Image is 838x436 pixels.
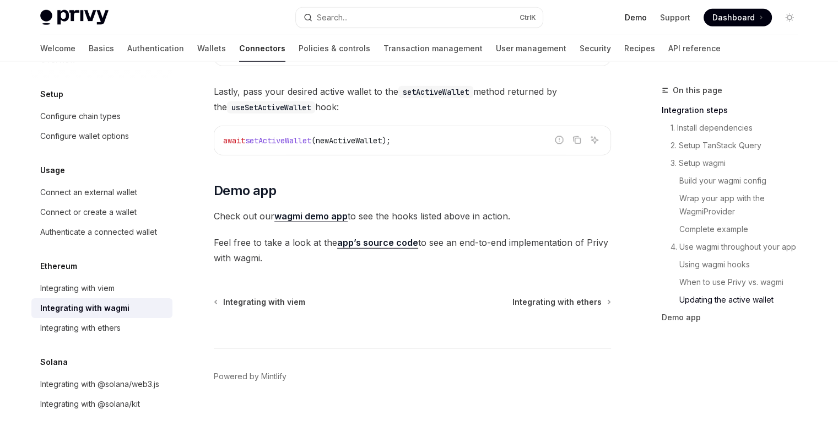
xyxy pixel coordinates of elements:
[512,297,602,308] span: Integrating with ethers
[382,136,391,146] span: );
[215,297,305,308] a: Integrating with viem
[40,321,121,335] div: Integrating with ethers
[40,378,159,391] div: Integrating with @solana/web3.js
[781,9,798,26] button: Toggle dark mode
[40,10,109,25] img: light logo
[31,126,172,146] a: Configure wallet options
[662,256,807,273] a: Using wagmi hooks
[662,291,807,309] a: Updating the active wallet
[31,182,172,202] a: Connect an external wallet
[89,35,114,62] a: Basics
[40,164,65,177] h5: Usage
[223,136,245,146] span: await
[712,12,755,23] span: Dashboard
[299,35,370,62] a: Policies & controls
[31,278,172,298] a: Integrating with viem
[40,302,129,315] div: Integrating with wagmi
[31,222,172,242] a: Authenticate a connected wallet
[31,318,172,338] a: Integrating with ethers
[214,371,286,382] a: Powered by Mintlify
[662,154,807,172] a: 3. Setup wagmi
[40,88,63,101] h5: Setup
[40,35,75,62] a: Welcome
[662,220,807,238] a: Complete example
[214,235,611,266] span: Feel free to take a look at the to see an end-to-end implementation of Privy with wagmi.
[31,202,172,222] a: Connect or create a wallet
[296,8,543,28] button: Open search
[587,133,602,147] button: Ask AI
[552,133,566,147] button: Report incorrect code
[662,137,807,154] a: 2. Setup TanStack Query
[40,397,140,411] div: Integrating with @solana/kit
[316,136,382,146] span: newActiveWallet
[239,35,285,62] a: Connectors
[40,110,121,123] div: Configure chain types
[31,394,172,414] a: Integrating with @solana/kit
[245,136,311,146] span: setActiveWallet
[127,35,184,62] a: Authentication
[625,12,647,23] a: Demo
[662,309,807,326] a: Demo app
[214,208,611,224] span: Check out our to see the hooks listed above in action.
[197,35,226,62] a: Wallets
[40,186,137,199] div: Connect an external wallet
[274,211,348,222] a: wagmi demo app
[40,356,68,369] h5: Solana
[704,9,772,26] a: Dashboard
[223,297,305,308] span: Integrating with viem
[383,35,483,62] a: Transaction management
[398,86,473,98] code: setActiveWallet
[311,136,316,146] span: (
[214,84,611,115] span: Lastly, pass your desired active wallet to the method returned by the hook:
[662,119,807,137] a: 1. Install dependencies
[520,13,536,22] span: Ctrl K
[662,238,807,256] a: 4. Use wagmi throughout your app
[570,133,584,147] button: Copy the contents from the code block
[668,35,721,62] a: API reference
[40,282,115,295] div: Integrating with viem
[624,35,655,62] a: Recipes
[496,35,566,62] a: User management
[673,84,722,97] span: On this page
[40,260,77,273] h5: Ethereum
[317,11,348,24] div: Search...
[40,225,157,239] div: Authenticate a connected wallet
[662,172,807,190] a: Build your wagmi config
[662,101,807,119] a: Integration steps
[40,130,129,143] div: Configure wallet options
[660,12,690,23] a: Support
[512,297,610,308] a: Integrating with ethers
[227,101,315,114] code: useSetActiveWallet
[40,206,137,219] div: Connect or create a wallet
[31,106,172,126] a: Configure chain types
[580,35,611,62] a: Security
[31,374,172,394] a: Integrating with @solana/web3.js
[662,273,807,291] a: When to use Privy vs. wagmi
[662,190,807,220] a: Wrap your app with the WagmiProvider
[214,182,276,200] span: Demo app
[337,237,418,249] a: app’s source code
[31,298,172,318] a: Integrating with wagmi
